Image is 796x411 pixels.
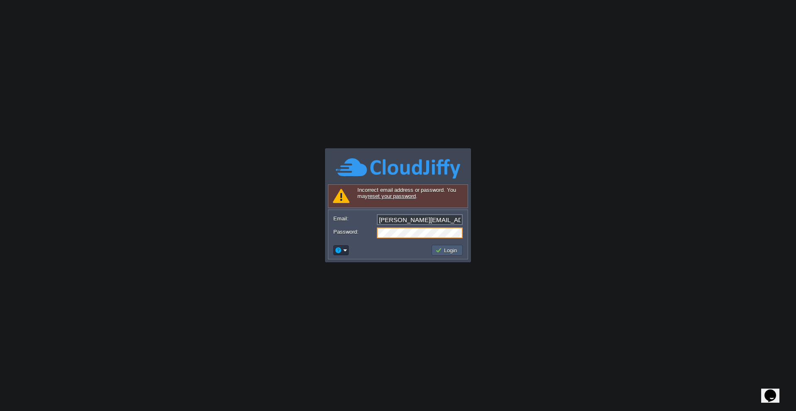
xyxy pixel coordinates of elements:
[336,157,460,180] img: CloudJiffy
[333,214,376,223] label: Email:
[761,378,788,403] iframe: chat widget
[435,247,459,254] button: Login
[368,193,416,199] a: reset your password
[333,227,376,236] label: Password:
[328,184,468,208] div: Incorrect email address or password. You may .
